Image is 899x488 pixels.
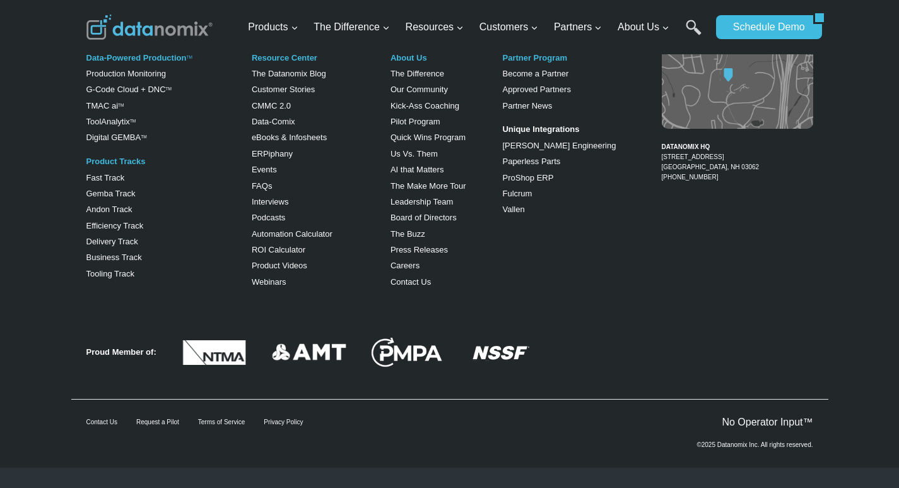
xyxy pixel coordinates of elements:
[502,205,524,214] a: Vallen
[314,19,390,35] span: The Difference
[391,149,438,158] a: Us Vs. Them
[502,101,552,110] a: Partner News
[696,442,813,448] p: ©2025 Datanomix Inc. All rights reserved.
[391,261,420,270] a: Careers
[391,101,459,110] a: Kick-Ass Coaching
[502,124,579,134] strong: Unique Integrations
[406,19,464,35] span: Resources
[248,19,298,35] span: Products
[252,213,285,222] a: Podcasts
[252,101,291,110] a: CMMC 2.0
[264,419,303,426] a: Privacy Policy
[86,133,147,142] a: Digital GEMBATM
[86,189,136,198] a: Gemba Track
[662,153,760,170] a: [STREET_ADDRESS][GEOGRAPHIC_DATA], NH 03062
[86,221,144,230] a: Efficiency Track
[166,86,172,91] sup: TM
[391,213,457,222] a: Board of Directors
[252,261,307,270] a: Product Videos
[391,53,427,62] a: About Us
[252,181,273,191] a: FAQs
[136,419,179,426] a: Request a Pilot
[479,19,538,35] span: Customers
[252,245,305,254] a: ROI Calculator
[716,15,813,39] a: Schedule Demo
[86,15,213,40] img: Datanomix
[391,117,440,126] a: Pilot Program
[243,7,710,48] nav: Primary Navigation
[502,69,568,78] a: Become a Partner
[198,419,245,426] a: Terms of Service
[252,165,277,174] a: Events
[502,141,616,150] a: [PERSON_NAME] Engineering
[618,19,669,35] span: About Us
[252,229,332,239] a: Automation Calculator
[252,149,293,158] a: ERPiphany
[252,53,317,62] a: Resource Center
[391,69,444,78] a: The Difference
[502,189,532,198] a: Fulcrum
[502,53,567,62] a: Partner Program
[86,173,125,182] a: Fast Track
[502,157,560,166] a: Paperless Parts
[722,417,813,427] a: No Operator Input™
[141,134,146,139] sup: TM
[252,277,286,287] a: Webinars
[86,269,135,278] a: Tooling Track
[391,245,448,254] a: Press Releases
[391,197,454,206] a: Leadership Team
[662,33,813,129] img: Datanomix map image
[186,55,192,59] a: TM
[252,117,295,126] a: Data-Comix
[502,85,570,94] a: Approved Partners
[86,347,156,357] strong: Proud Member of:
[554,19,602,35] span: Partners
[118,103,124,107] sup: TM
[252,85,315,94] a: Customer Stories
[86,253,142,262] a: Business Track
[662,143,710,150] strong: DATANOMIX HQ
[686,20,702,48] a: Search
[252,133,327,142] a: eBooks & Infosheets
[391,181,466,191] a: The Make More Tour
[86,101,124,110] a: TMAC aiTM
[502,173,553,182] a: ProShop ERP
[130,119,136,123] a: TM
[86,85,172,94] a: G-Code Cloud + DNCTM
[86,205,132,214] a: Andon Track
[252,197,289,206] a: Interviews
[662,132,813,182] figcaption: [PHONE_NUMBER]
[391,277,431,287] a: Contact Us
[391,165,444,174] a: AI that Matters
[252,69,326,78] a: The Datanomix Blog
[86,117,130,126] a: ToolAnalytix
[391,229,425,239] a: The Buzz
[86,157,146,166] a: Product Tracks
[86,419,117,426] a: Contact Us
[391,133,466,142] a: Quick Wins Program
[391,85,448,94] a: Our Community
[86,69,166,78] a: Production Monitoring
[86,237,138,246] a: Delivery Track
[86,53,187,62] a: Data-Powered Production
